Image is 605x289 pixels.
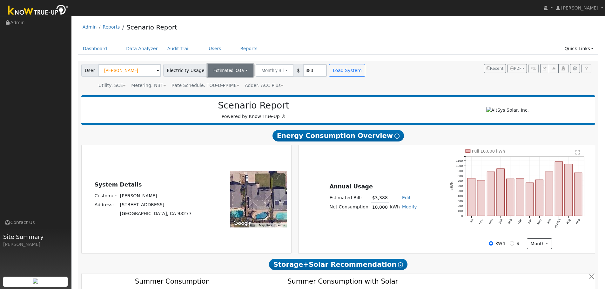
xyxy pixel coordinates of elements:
[472,149,505,154] text: Pull 10,000 kWh
[119,191,193,200] td: [PERSON_NAME]
[507,179,514,216] rect: onclick=""
[93,200,119,209] td: Address:
[276,223,285,227] a: Terms (opens in new tab)
[516,240,519,247] label: $
[527,238,552,249] button: month
[232,219,253,227] a: Open this area in Google Maps (opens a new window)
[394,134,400,139] i: Show Help
[328,202,371,212] td: Net Consumption:
[536,218,542,225] text: May
[371,194,389,203] td: $3,388
[477,180,485,216] rect: onclick=""
[456,159,463,162] text: 1100
[456,164,463,167] text: 1000
[245,82,284,89] div: Adder: ACC Plus
[495,240,505,247] label: kWh
[256,64,294,77] button: Monthly Bill
[558,64,568,73] button: Login As
[516,178,524,216] rect: onclick=""
[458,194,463,198] text: 400
[402,195,411,200] a: Edit
[458,204,463,208] text: 200
[458,199,463,203] text: 300
[88,100,420,111] h2: Scenario Report
[402,204,417,209] a: Modify
[565,164,572,216] rect: onclick=""
[78,43,112,55] a: Dashboard
[458,179,463,182] text: 700
[272,130,404,141] span: Energy Consumption Overview
[119,200,193,209] td: [STREET_ADDRESS]
[84,100,423,120] div: Powered by Know True-Up ®
[527,218,533,224] text: Apr
[81,64,99,77] span: User
[508,218,513,225] text: Feb
[488,218,493,225] text: Dec
[458,169,463,173] text: 900
[508,64,527,73] button: PDF
[269,259,407,270] span: Storage+Solar Recommendation
[498,218,503,224] text: Jan
[575,218,581,225] text: Sep
[547,218,552,224] text: Jun
[487,172,495,216] rect: onclick=""
[510,66,521,71] span: PDF
[581,64,591,73] a: Help Link
[83,24,97,30] a: Admin
[93,191,119,200] td: Customer:
[98,82,126,89] div: Utility: SCE
[371,202,389,212] td: 10,000
[163,43,194,55] a: Audit Trail
[458,209,463,213] text: 100
[208,64,253,77] button: Estimated Data
[5,3,71,18] img: Know True-Up
[135,277,210,285] text: Summer Consumption
[566,218,571,225] text: Aug
[3,241,68,248] div: [PERSON_NAME]
[458,184,463,187] text: 600
[484,64,506,73] button: Recent
[3,233,68,241] span: Site Summary
[458,189,463,193] text: 500
[131,82,166,89] div: Metering: NBT
[575,173,582,216] rect: onclick=""
[536,180,543,216] rect: onclick=""
[33,279,38,284] img: retrieve
[461,214,463,218] text: 0
[458,174,463,178] text: 800
[489,241,493,246] input: kWh
[126,23,177,31] a: Scenario Report
[510,241,514,246] input: $
[121,43,163,55] a: Data Analyzer
[287,277,398,285] text: Summer Consumption with Solar
[517,218,522,225] text: Mar
[329,64,365,77] button: Load System
[329,183,373,190] u: Annual Usage
[328,194,371,203] td: Estimated Bill:
[576,150,580,155] text: 
[526,183,534,216] rect: onclick=""
[545,172,553,216] rect: onclick=""
[450,181,454,191] text: kWh
[486,107,529,114] img: AltSys Solar, Inc.
[549,64,559,73] button: Multi-Series Graph
[570,64,580,73] button: Settings
[467,178,475,216] rect: onclick=""
[555,162,563,216] rect: onclick=""
[119,209,193,218] td: [GEOGRAPHIC_DATA], CA 93277
[540,64,549,73] button: Edit User
[103,24,120,30] a: Reports
[250,223,255,227] button: Keyboard shortcuts
[232,219,253,227] img: Google
[478,218,484,225] text: Nov
[293,64,303,77] span: $
[259,223,272,227] button: Map Data
[561,5,598,10] span: [PERSON_NAME]
[389,202,401,212] td: kWh
[469,218,474,224] text: Oct
[554,218,561,229] text: [DATE]
[95,181,142,188] u: System Details
[398,262,403,267] i: Show Help
[236,43,262,55] a: Reports
[560,43,598,55] a: Quick Links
